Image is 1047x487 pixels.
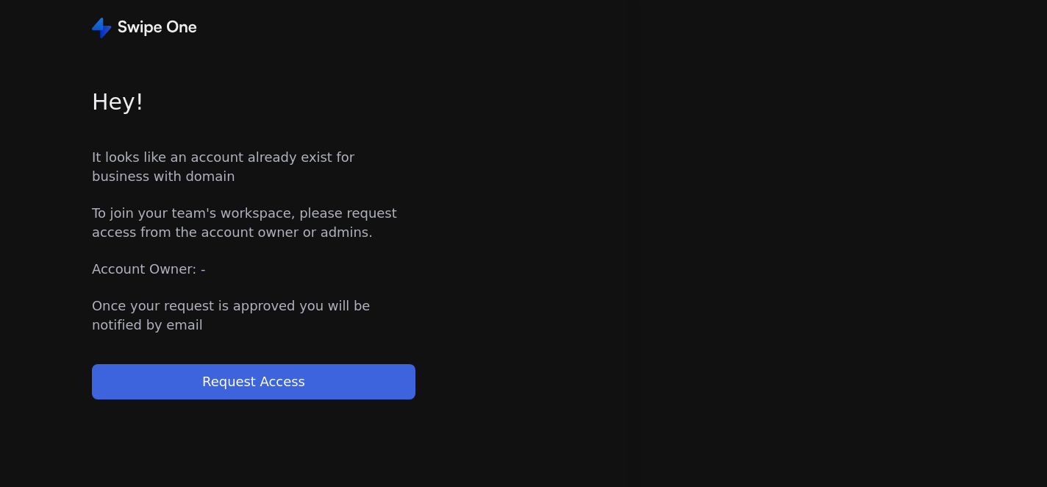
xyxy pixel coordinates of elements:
span: Hey ! [92,85,415,118]
span: - [201,261,205,277]
span: Once your request is approved you will be notified by email [92,296,415,335]
button: Request Access [92,364,415,399]
span: Account Owner: [92,260,415,279]
span: To join your team's workspace, please request access from the account owner or admins. [92,204,415,242]
span: It looks like an account already exist for business with domain [92,148,415,186]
